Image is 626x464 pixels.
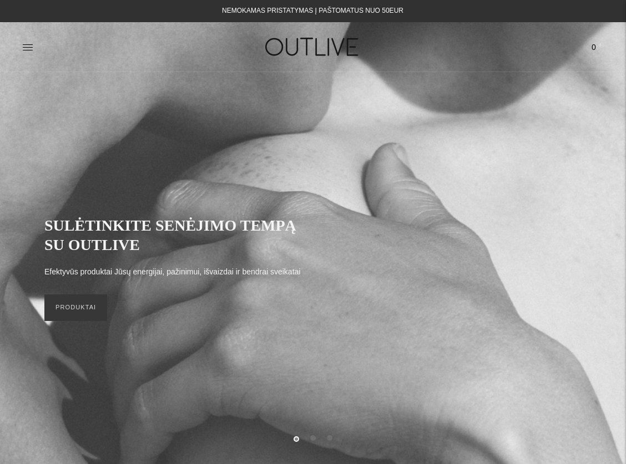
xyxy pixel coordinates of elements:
button: Move carousel to slide 3 [327,435,332,441]
h2: SULĖTINKITE SENĖJIMO TEMPĄ SU OUTLIVE [44,216,311,254]
img: OUTLIVE [244,28,382,66]
button: Move carousel to slide 1 [294,436,299,442]
button: Move carousel to slide 2 [310,435,316,441]
span: 0 [586,39,602,55]
a: 0 [584,35,604,59]
div: NEMOKAMAS PRISTATYMAS Į PAŠTOMATUS NUO 50EUR [222,4,403,18]
a: PRODUKTAI [44,294,107,321]
p: Efektyvūs produktai Jūsų energijai, pažinimui, išvaizdai ir bendrai sveikatai [44,266,300,279]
